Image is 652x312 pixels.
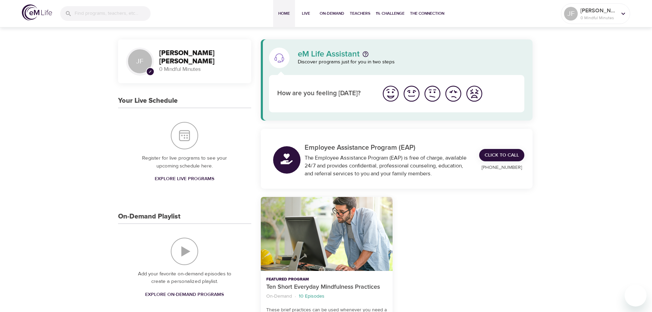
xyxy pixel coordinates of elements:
h3: [PERSON_NAME] [PERSON_NAME] [159,49,243,65]
span: Live [298,10,314,17]
p: 0 Mindful Minutes [159,65,243,73]
span: Teachers [350,10,370,17]
iframe: Button to launch messaging window [625,285,647,307]
button: I'm feeling great [380,83,401,104]
img: Your Live Schedule [171,122,198,149]
input: Find programs, teachers, etc... [75,6,151,21]
span: Explore On-Demand Programs [145,290,224,299]
li: · [295,292,296,301]
p: Employee Assistance Program (EAP) [305,142,471,153]
img: ok [423,84,442,103]
button: I'm feeling bad [443,83,464,104]
img: eM Life Assistant [274,52,285,63]
div: The Employee Assistance Program (EAP) is free of charge, available 24/7 and provides confidential... [305,154,471,178]
span: The Connection [410,10,444,17]
p: [PERSON_NAME] [PERSON_NAME] [580,7,617,15]
p: Add your favorite on-demand episodes to create a personalized playlist. [132,270,238,286]
button: I'm feeling worst [464,83,485,104]
span: 1% Challenge [376,10,405,17]
p: 10 Episodes [299,293,324,300]
p: Ten Short Everyday Mindfulness Practices [266,283,387,292]
img: good [402,84,421,103]
div: JF [126,48,154,75]
p: On-Demand [266,293,292,300]
h3: On-Demand Playlist [118,213,180,221]
h3: Your Live Schedule [118,97,178,105]
p: [PHONE_NUMBER] [479,164,524,171]
a: Explore On-Demand Programs [142,288,227,301]
p: 0 Mindful Minutes [580,15,617,21]
img: On-Demand Playlist [171,238,198,265]
button: I'm feeling good [401,83,422,104]
div: JF [564,7,578,21]
p: Register for live programs to see your upcoming schedule here. [132,154,238,170]
nav: breadcrumb [266,292,387,301]
span: Click to Call [485,151,519,160]
a: Click to Call [479,149,524,162]
span: Explore Live Programs [155,175,214,183]
p: eM Life Assistant [298,50,360,58]
img: worst [465,84,484,103]
p: Discover programs just for you in two steps [298,58,525,66]
a: Explore Live Programs [152,173,217,185]
img: logo [22,4,52,21]
img: bad [444,84,463,103]
img: great [381,84,400,103]
button: Ten Short Everyday Mindfulness Practices [261,197,393,271]
button: I'm feeling ok [422,83,443,104]
p: How are you feeling [DATE]? [277,89,372,99]
span: On-Demand [320,10,344,17]
span: Home [276,10,292,17]
p: Featured Program [266,276,387,283]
